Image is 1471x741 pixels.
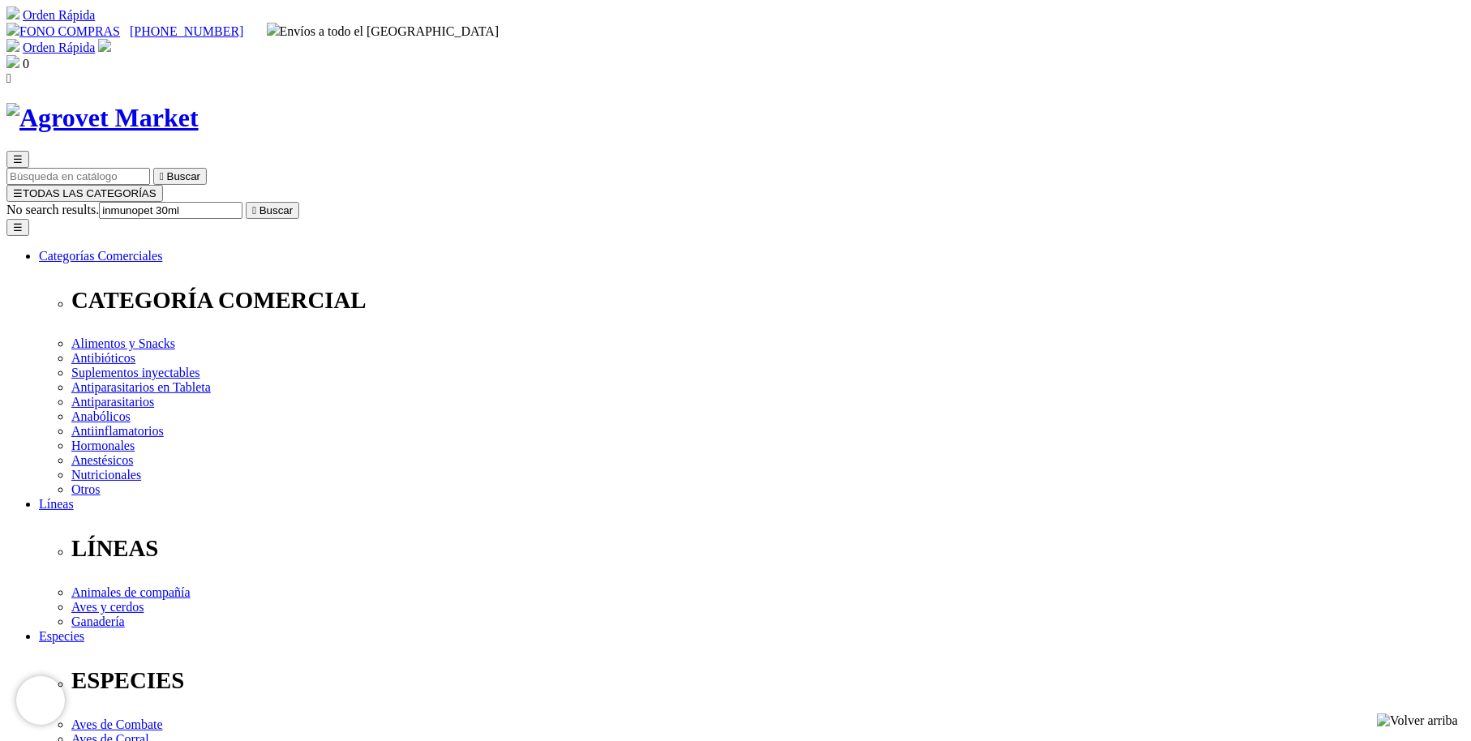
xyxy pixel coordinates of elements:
a: Orden Rápida [23,41,95,54]
span: ☰ [13,153,23,165]
img: delivery-truck.svg [267,23,280,36]
img: user.svg [98,39,111,52]
p: ESPECIES [71,667,1465,694]
a: Anestésicos [71,453,133,467]
input: Buscar [6,168,150,185]
a: Otros [71,482,101,496]
a: Líneas [39,497,74,511]
span: No search results. [6,203,99,216]
button: ☰ [6,219,29,236]
i:  [6,71,11,85]
a: Alimentos y Snacks [71,336,175,350]
button: ☰TODAS LAS CATEGORÍAS [6,185,163,202]
a: Antiinflamatorios [71,424,164,438]
img: Volver arriba [1377,713,1458,728]
i:  [252,204,256,216]
p: LÍNEAS [71,535,1465,562]
button:  Buscar [153,168,207,185]
a: Antibióticos [71,351,135,365]
img: Agrovet Market [6,103,199,133]
input: Buscar [99,202,242,219]
a: Especies [39,629,84,643]
button: ☰ [6,151,29,168]
a: Orden Rápida [23,8,95,22]
a: Animales de compañía [71,585,191,599]
p: CATEGORÍA COMERCIAL [71,287,1465,314]
iframe: Brevo live chat [16,676,65,725]
a: Nutricionales [71,468,141,482]
a: FONO COMPRAS [6,24,120,38]
img: shopping-cart.svg [6,39,19,52]
button:  Buscar [246,202,299,219]
a: Ganadería [71,615,125,628]
a: Antiparasitarios en Tableta [71,380,211,394]
a: Acceda a su cuenta de cliente [98,41,111,54]
img: phone.svg [6,23,19,36]
a: Antiparasitarios [71,395,154,409]
a: Anabólicos [71,409,131,423]
i:  [160,170,164,182]
img: shopping-cart.svg [6,6,19,19]
a: Hormonales [71,439,135,452]
a: Aves y cerdos [71,600,144,614]
img: shopping-bag.svg [6,55,19,68]
span: 0 [23,57,29,71]
span: Buscar [167,170,200,182]
a: Categorías Comerciales [39,249,162,263]
span: Buscar [259,204,293,216]
a: Aves de Combate [71,717,163,731]
a: Suplementos inyectables [71,366,200,379]
span: Envíos a todo el [GEOGRAPHIC_DATA] [267,24,500,38]
span: ☰ [13,187,23,199]
a: [PHONE_NUMBER] [130,24,243,38]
